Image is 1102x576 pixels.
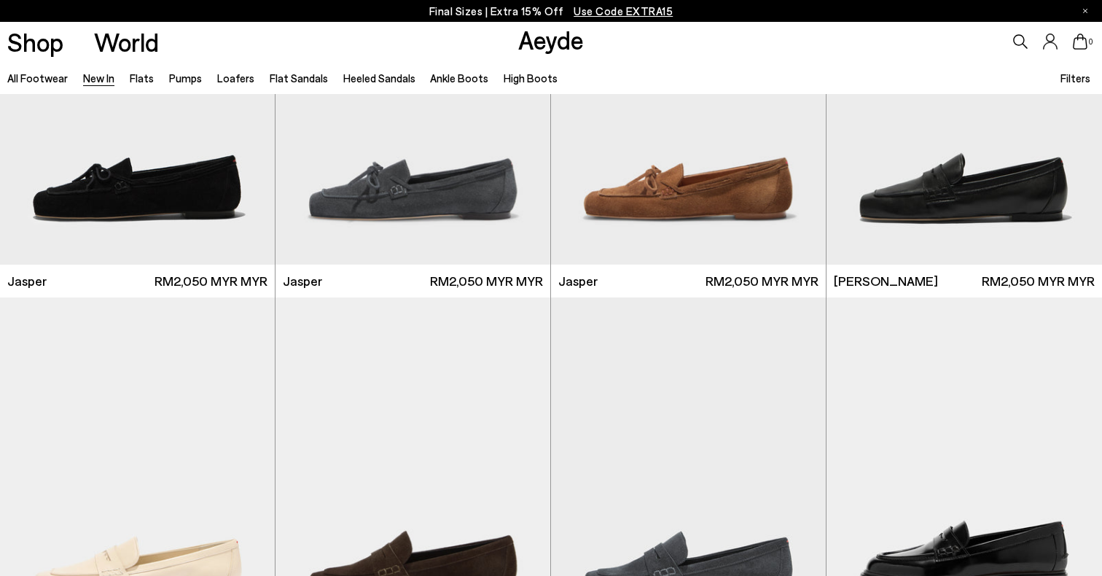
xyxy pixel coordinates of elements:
[982,272,1095,290] span: RM2,050 MYR MYR
[83,71,114,85] a: New In
[7,71,68,85] a: All Footwear
[1073,34,1087,50] a: 0
[430,272,543,290] span: RM2,050 MYR MYR
[275,265,550,297] a: Jasper RM2,050 MYR MYR
[1087,38,1095,46] span: 0
[7,272,47,290] span: Jasper
[169,71,202,85] a: Pumps
[706,272,818,290] span: RM2,050 MYR MYR
[130,71,154,85] a: Flats
[574,4,673,17] span: Navigate to /collections/ss25-final-sizes
[343,71,415,85] a: Heeled Sandals
[1060,71,1090,85] span: Filters
[429,2,673,20] p: Final Sizes | Extra 15% Off
[155,272,267,290] span: RM2,050 MYR MYR
[217,71,254,85] a: Loafers
[551,265,826,297] a: Jasper RM2,050 MYR MYR
[283,272,322,290] span: Jasper
[518,24,584,55] a: Aeyde
[834,272,938,290] span: [PERSON_NAME]
[7,29,63,55] a: Shop
[430,71,488,85] a: Ankle Boots
[826,265,1102,297] a: [PERSON_NAME] RM2,050 MYR MYR
[558,272,598,290] span: Jasper
[504,71,558,85] a: High Boots
[94,29,159,55] a: World
[270,71,328,85] a: Flat Sandals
